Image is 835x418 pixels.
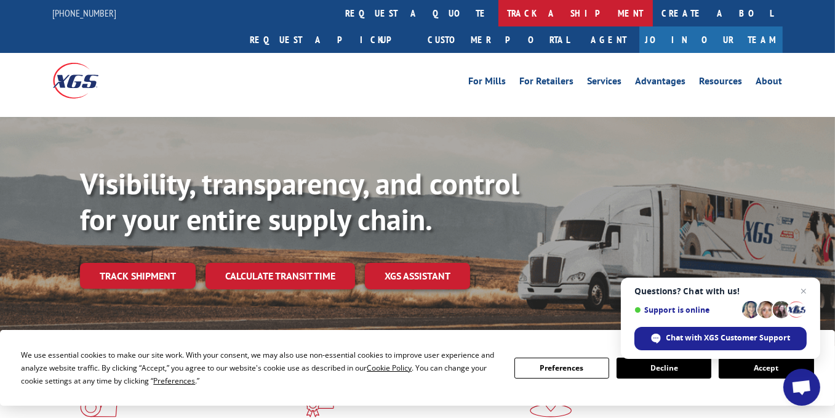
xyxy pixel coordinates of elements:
[520,76,574,90] a: For Retailers
[634,286,807,296] span: Questions? Chat with us!
[80,263,196,289] a: Track shipment
[367,363,412,373] span: Cookie Policy
[634,327,807,350] div: Chat with XGS Customer Support
[365,263,470,289] a: XGS ASSISTANT
[419,26,579,53] a: Customer Portal
[636,76,686,90] a: Advantages
[639,26,783,53] a: Join Our Team
[666,332,791,344] span: Chat with XGS Customer Support
[756,76,783,90] a: About
[21,348,499,387] div: We use essential cookies to make our site work. With your consent, we may also use non-essential ...
[796,284,811,299] span: Close chat
[53,7,117,19] a: [PHONE_NUMBER]
[514,358,609,379] button: Preferences
[469,76,506,90] a: For Mills
[634,305,738,315] span: Support is online
[241,26,419,53] a: Request a pickup
[588,76,622,90] a: Services
[783,369,820,406] div: Open chat
[153,376,195,386] span: Preferences
[617,358,711,379] button: Decline
[80,164,519,238] b: Visibility, transparency, and control for your entire supply chain.
[719,358,813,379] button: Accept
[700,76,743,90] a: Resources
[579,26,639,53] a: Agent
[206,263,355,289] a: Calculate transit time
